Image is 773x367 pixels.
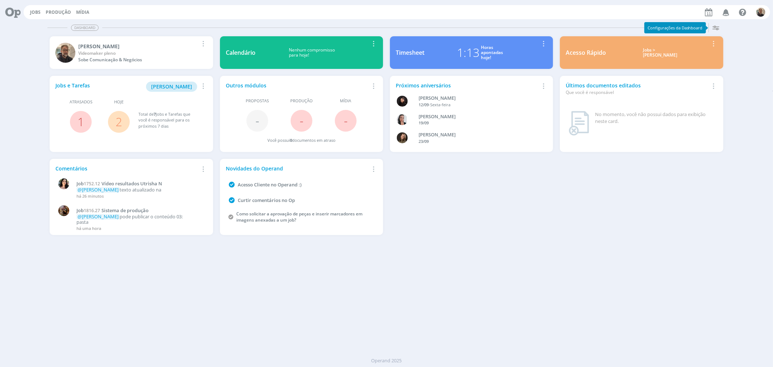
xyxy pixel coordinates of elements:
div: Horas apontadas hoje! [481,45,503,61]
button: Mídia [74,9,91,15]
div: Videomaker pleno [78,50,199,57]
div: Nenhum compromisso para hoje! [255,48,369,58]
a: Acesso Cliente no Operand :) [238,181,302,188]
img: L [397,96,408,107]
a: Mídia [76,9,89,15]
button: [PERSON_NAME] [146,82,197,92]
span: há 26 minutos [76,193,104,199]
span: - [344,113,348,128]
span: 1752.12 [84,181,100,187]
img: R [756,8,765,17]
a: R[PERSON_NAME]Videomaker plenoSobe Comunicação & Negócios [50,36,213,69]
a: Timesheet1:13Horasapontadashoje! [390,36,553,69]
a: Job1816.27Sistema de produção [76,208,203,214]
div: - [419,102,536,108]
p: pasta [76,219,203,225]
div: Novidades do Operand [226,165,369,172]
span: Hoje [114,99,124,105]
div: Últimos documentos editados [566,82,709,96]
img: A [58,205,69,216]
span: - [300,113,303,128]
a: [PERSON_NAME] [146,83,197,90]
img: dashboard_not_found.png [569,111,589,136]
button: Produção [43,9,73,15]
span: Dashboard [71,25,99,31]
div: Comentários [55,165,199,172]
p: texto atualizado na [76,187,203,193]
a: 1 [78,114,84,129]
span: Mídia [340,98,351,104]
span: Atrasados [70,99,92,105]
span: Vídeo resultados Utrisha N [101,180,162,187]
div: Jobs e Tarefas [55,82,199,92]
a: Curtir comentários no Op [238,197,295,203]
div: Acesso Rápido [566,48,606,57]
img: T [58,178,69,189]
span: 12/09 [419,102,429,107]
button: R [756,6,766,18]
a: Jobs [30,9,41,15]
span: 19/09 [419,120,429,125]
span: Sexta-feira [431,102,451,107]
div: Luana da Silva de Andrade [419,95,536,102]
div: 1:13 [457,44,479,61]
img: J [397,132,408,143]
div: Calendário [226,48,255,57]
div: Caroline Fagundes Pieczarka [419,113,536,120]
div: Configurações da Dashboard [644,22,706,33]
span: @[PERSON_NAME] [78,213,119,220]
div: Sobe Comunicação & Negócios [78,57,199,63]
span: 7 [154,111,156,117]
a: Produção [46,9,71,15]
div: Jobs > [PERSON_NAME] [611,48,709,58]
span: [PERSON_NAME] [151,83,192,90]
span: 0 [290,137,292,143]
span: Sistema de produção [101,207,149,214]
div: Timesheet [396,48,424,57]
span: - [255,113,259,128]
div: Próximos aniversários [396,82,539,89]
div: Que você é responsável [566,89,709,96]
span: @[PERSON_NAME] [78,186,119,193]
div: Total de Jobs e Tarefas que você é responsável para os próximos 7 dias [138,111,200,129]
button: Jobs [28,9,43,15]
a: Como solicitar a aprovação de peças e inserir marcadores em imagens anexadas a um job? [236,211,362,223]
span: há uma hora [76,226,101,231]
span: 23/09 [419,139,429,144]
span: Propostas [246,98,269,104]
span: 1816.27 [84,207,100,214]
img: R [55,43,75,63]
a: Job1752.12Vídeo resultados Utrisha N [76,181,203,187]
div: Outros módulos [226,82,369,89]
div: Julia Agostine Abich [419,131,536,139]
div: Você possui documentos em atraso [267,137,336,144]
p: pode publicar o conteúdo 03: [76,214,203,220]
div: No momento, você não possui dados para exibição neste card. [595,111,714,125]
a: 2 [116,114,122,129]
img: C [397,114,408,125]
div: Rodrigo Bilheri [78,42,199,50]
span: Produção [290,98,313,104]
